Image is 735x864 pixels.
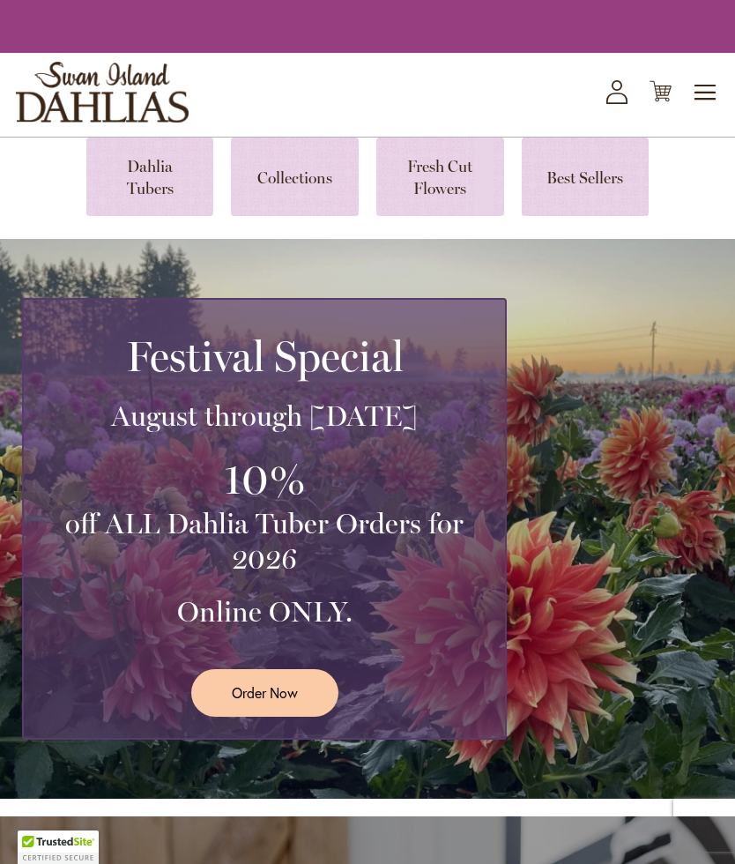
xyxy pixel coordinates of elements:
a: Order Now [191,669,338,716]
h3: off ALL Dahlia Tuber Orders for 2026 [45,506,484,577]
a: store logo [16,62,189,123]
h3: Online ONLY. [45,594,484,629]
h3: 10% [45,451,484,507]
h3: August through [DATE] [45,398,484,434]
h2: Festival Special [45,331,484,381]
span: Order Now [232,682,298,703]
